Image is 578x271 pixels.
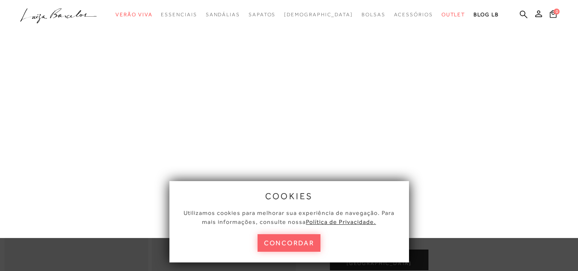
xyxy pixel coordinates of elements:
a: noSubCategoriesText [284,7,353,23]
button: concordar [258,234,321,252]
span: Acessórios [394,12,433,18]
span: Sandálias [206,12,240,18]
a: BLOG LB [474,7,498,23]
span: Sapatos [249,12,276,18]
span: cookies [265,191,313,201]
a: categoryNavScreenReaderText [249,7,276,23]
a: categoryNavScreenReaderText [206,7,240,23]
a: categoryNavScreenReaderText [394,7,433,23]
span: Essenciais [161,12,197,18]
span: BLOG LB [474,12,498,18]
span: Verão Viva [116,12,152,18]
a: categoryNavScreenReaderText [116,7,152,23]
a: categoryNavScreenReaderText [362,7,385,23]
span: Bolsas [362,12,385,18]
a: categoryNavScreenReaderText [161,7,197,23]
span: Utilizamos cookies para melhorar sua experiência de navegação. Para mais informações, consulte nossa [184,209,394,225]
span: [DEMOGRAPHIC_DATA] [284,12,353,18]
span: 0 [554,9,560,15]
button: 0 [547,9,559,21]
a: Política de Privacidade. [306,218,376,225]
a: categoryNavScreenReaderText [442,7,465,23]
span: Outlet [442,12,465,18]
